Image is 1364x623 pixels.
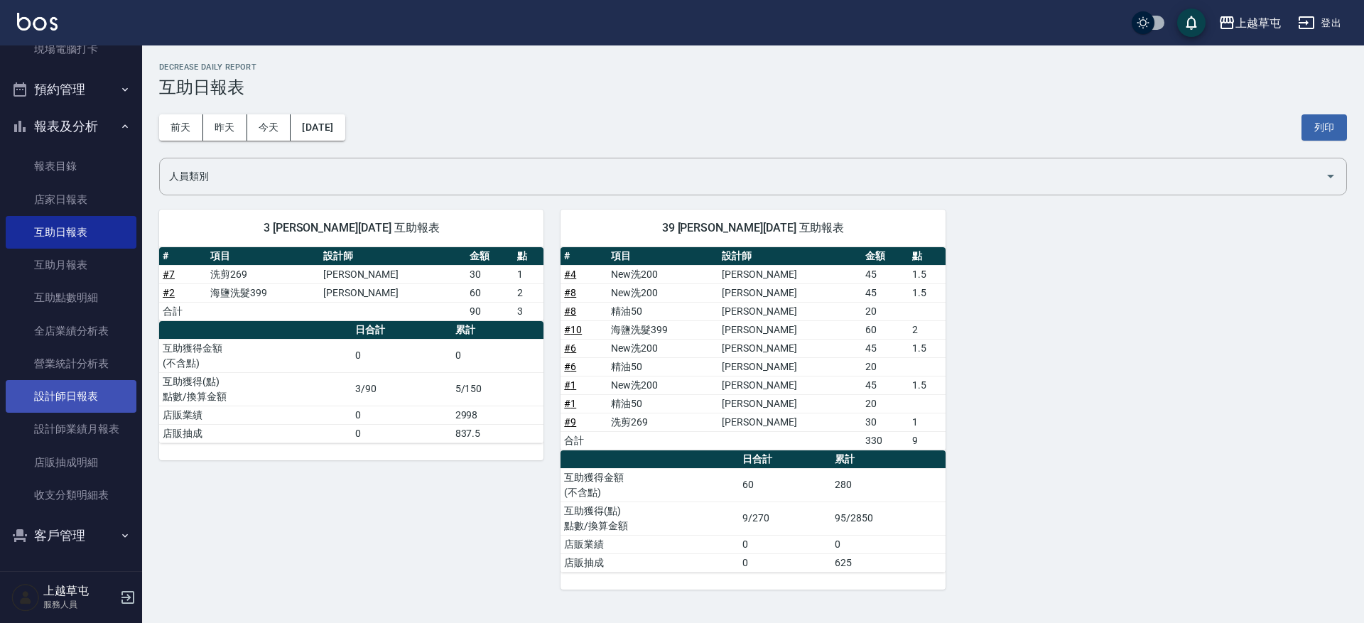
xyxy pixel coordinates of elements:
td: 45 [862,265,909,283]
td: 1.5 [909,376,946,394]
td: 精油50 [607,302,718,320]
a: 互助點數明細 [6,281,136,314]
td: 店販抽成 [159,424,352,443]
td: 30 [466,265,514,283]
div: 上越草屯 [1235,14,1281,32]
a: #1 [564,379,576,391]
h3: 互助日報表 [159,77,1347,97]
td: 店販業績 [561,535,739,553]
th: 日合計 [352,321,452,340]
button: [DATE] [291,114,345,141]
td: [PERSON_NAME] [718,357,862,376]
td: New洗200 [607,339,718,357]
td: 45 [862,339,909,357]
th: 項目 [207,247,320,266]
td: 互助獲得金額 (不含點) [159,339,352,372]
a: #10 [564,324,582,335]
td: 60 [862,320,909,339]
td: [PERSON_NAME] [718,265,862,283]
td: 精油50 [607,357,718,376]
table: a dense table [561,450,945,573]
td: [PERSON_NAME] [718,376,862,394]
a: #7 [163,269,175,280]
td: 3/90 [352,372,452,406]
td: 3 [514,302,543,320]
button: 前天 [159,114,203,141]
td: 45 [862,283,909,302]
td: 互助獲得金額 (不含點) [561,468,739,502]
td: 精油50 [607,394,718,413]
td: 0 [739,535,831,553]
th: 累計 [831,450,945,469]
a: #6 [564,361,576,372]
th: 日合計 [739,450,831,469]
td: 1.5 [909,283,946,302]
td: 95/2850 [831,502,945,535]
span: 39 [PERSON_NAME][DATE] 互助報表 [578,221,928,235]
table: a dense table [159,321,543,443]
button: 昨天 [203,114,247,141]
td: 店販抽成 [561,553,739,572]
button: 上越草屯 [1213,9,1287,38]
a: #9 [564,416,576,428]
a: #1 [564,398,576,409]
a: 現場電腦打卡 [6,33,136,65]
td: 合計 [561,431,607,450]
td: 洗剪269 [607,413,718,431]
input: 人員名稱 [166,164,1319,189]
td: 2998 [452,406,544,424]
a: #2 [163,287,175,298]
td: [PERSON_NAME] [718,394,862,413]
td: [PERSON_NAME] [718,339,862,357]
td: 45 [862,376,909,394]
a: 設計師業績月報表 [6,413,136,445]
td: 合計 [159,302,207,320]
td: [PERSON_NAME] [718,302,862,320]
td: 9 [909,431,946,450]
td: New洗200 [607,376,718,394]
button: 報表及分析 [6,108,136,145]
a: 設計師日報表 [6,380,136,413]
td: [PERSON_NAME] [718,413,862,431]
a: 收支分類明細表 [6,479,136,511]
th: 點 [514,247,543,266]
th: 項目 [607,247,718,266]
img: Logo [17,13,58,31]
a: #8 [564,287,576,298]
td: [PERSON_NAME] [320,265,466,283]
a: #4 [564,269,576,280]
td: 0 [352,339,452,372]
a: 店販抽成明細 [6,446,136,479]
td: New洗200 [607,265,718,283]
th: 金額 [466,247,514,266]
td: [PERSON_NAME] [320,283,466,302]
img: Person [11,583,40,612]
td: 2 [514,283,543,302]
button: 預約管理 [6,71,136,108]
td: 0 [352,424,452,443]
td: 90 [466,302,514,320]
td: 280 [831,468,945,502]
button: 登出 [1292,10,1347,36]
td: 2 [909,320,946,339]
a: 店家日報表 [6,183,136,216]
td: 0 [739,553,831,572]
td: 9/270 [739,502,831,535]
td: 20 [862,357,909,376]
td: 1 [909,413,946,431]
a: 互助日報表 [6,216,136,249]
td: 5/150 [452,372,544,406]
h2: Decrease Daily Report [159,63,1347,72]
th: # [561,247,607,266]
th: 金額 [862,247,909,266]
a: #8 [564,305,576,317]
td: 20 [862,302,909,320]
th: 累計 [452,321,544,340]
td: 1.5 [909,265,946,283]
td: New洗200 [607,283,718,302]
td: 0 [831,535,945,553]
table: a dense table [561,247,945,450]
td: [PERSON_NAME] [718,283,862,302]
td: 60 [739,468,831,502]
td: 20 [862,394,909,413]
